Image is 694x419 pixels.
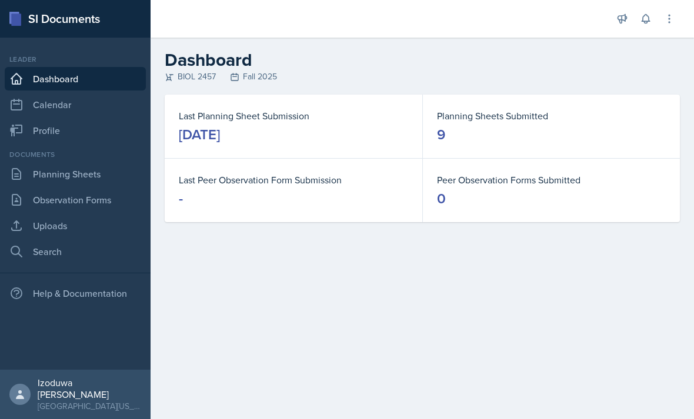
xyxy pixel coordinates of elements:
a: Uploads [5,214,146,237]
a: Observation Forms [5,188,146,212]
dt: Last Planning Sheet Submission [179,109,408,123]
div: Izoduwa [PERSON_NAME] [38,377,141,400]
div: [DATE] [179,125,220,144]
div: 0 [437,189,446,208]
div: 9 [437,125,445,144]
a: Dashboard [5,67,146,90]
dt: Last Peer Observation Form Submission [179,173,408,187]
div: - [179,189,183,208]
dt: Planning Sheets Submitted [437,109,666,123]
dt: Peer Observation Forms Submitted [437,173,666,187]
div: [GEOGRAPHIC_DATA][US_STATE] [38,400,141,412]
div: Help & Documentation [5,281,146,305]
a: Planning Sheets [5,162,146,186]
a: Calendar [5,93,146,116]
div: BIOL 2457 Fall 2025 [165,71,680,83]
a: Profile [5,119,146,142]
div: Documents [5,149,146,160]
a: Search [5,240,146,263]
div: Leader [5,54,146,65]
h2: Dashboard [165,49,680,71]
